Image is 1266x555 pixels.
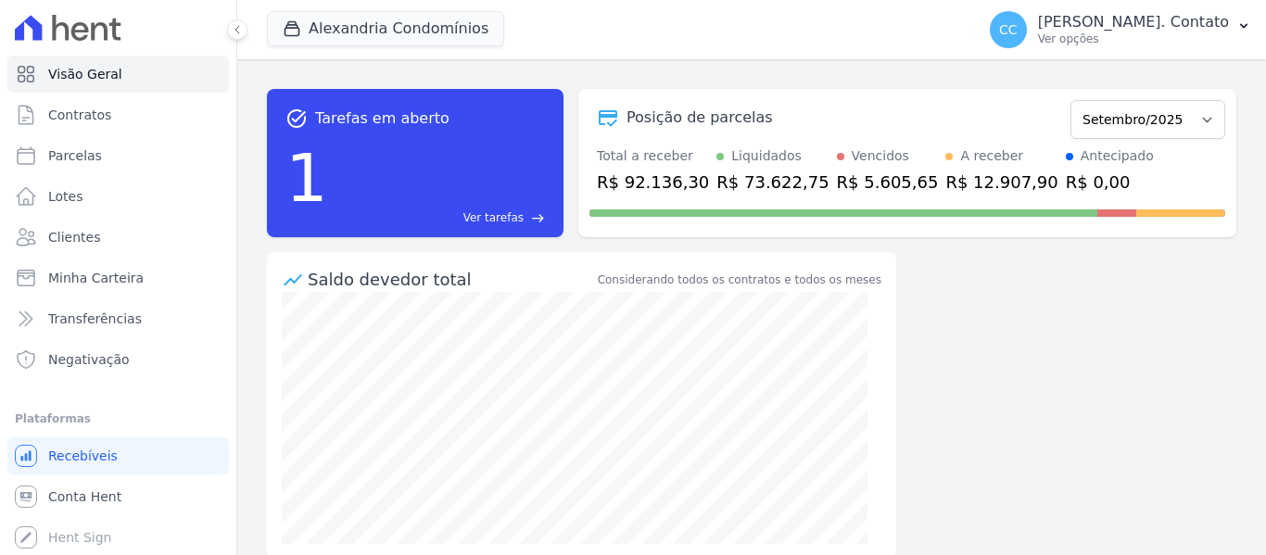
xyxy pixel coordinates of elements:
[15,408,222,430] div: Plataformas
[960,146,1023,166] div: A receber
[837,170,939,195] div: R$ 5.605,65
[1038,13,1229,32] p: [PERSON_NAME]. Contato
[285,130,328,226] div: 1
[7,96,229,133] a: Contratos
[48,447,118,465] span: Recebíveis
[7,341,229,378] a: Negativação
[48,269,144,287] span: Minha Carteira
[308,267,594,292] div: Saldo devedor total
[716,170,829,195] div: R$ 73.622,75
[48,146,102,165] span: Parcelas
[7,478,229,515] a: Conta Hent
[48,106,111,124] span: Contratos
[731,146,802,166] div: Liquidados
[48,350,130,369] span: Negativação
[975,4,1266,56] button: CC [PERSON_NAME]. Contato Ver opções
[48,187,83,206] span: Lotes
[7,437,229,474] a: Recebíveis
[48,309,142,328] span: Transferências
[48,228,100,246] span: Clientes
[597,146,709,166] div: Total a receber
[335,209,545,226] a: Ver tarefas east
[285,107,308,130] span: task_alt
[531,211,545,225] span: east
[315,107,449,130] span: Tarefas em aberto
[1081,146,1154,166] div: Antecipado
[463,209,524,226] span: Ver tarefas
[7,300,229,337] a: Transferências
[7,259,229,296] a: Minha Carteira
[7,56,229,93] a: Visão Geral
[1038,32,1229,46] p: Ver opções
[598,271,881,288] div: Considerando todos os contratos e todos os meses
[7,137,229,174] a: Parcelas
[627,107,773,129] div: Posição de parcelas
[999,23,1018,36] span: CC
[7,178,229,215] a: Lotes
[7,219,229,256] a: Clientes
[48,65,122,83] span: Visão Geral
[48,487,121,506] span: Conta Hent
[1066,170,1154,195] div: R$ 0,00
[852,146,909,166] div: Vencidos
[597,170,709,195] div: R$ 92.136,30
[267,11,504,46] button: Alexandria Condomínios
[945,170,1057,195] div: R$ 12.907,90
